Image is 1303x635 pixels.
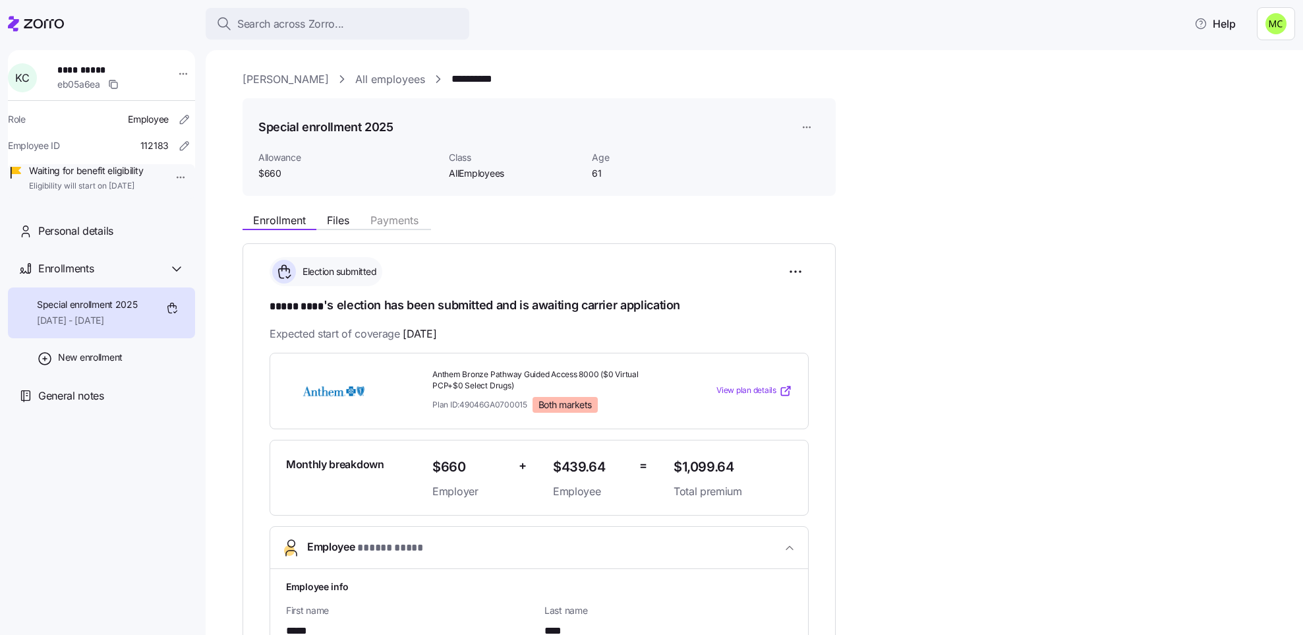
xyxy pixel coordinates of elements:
[58,351,123,364] span: New enrollment
[37,314,138,327] span: [DATE] - [DATE]
[286,376,381,406] img: Anthem
[1194,16,1236,32] span: Help
[299,265,376,278] span: Election submitted
[674,456,792,478] span: $1,099.64
[432,369,663,392] span: Anthem Bronze Pathway Guided Access 8000 ($0 Virtual PCP+$0 Select Drugs)
[270,297,809,315] h1: 's election has been submitted and is awaiting carrier application
[286,580,792,593] h1: Employee info
[544,604,792,617] span: Last name
[128,113,169,126] span: Employee
[140,139,169,152] span: 112183
[355,71,425,88] a: All employees
[716,384,792,398] a: View plan details
[29,181,143,192] span: Eligibility will start on [DATE]
[370,215,419,226] span: Payments
[38,223,113,239] span: Personal details
[1184,11,1246,37] button: Help
[674,483,792,500] span: Total premium
[38,388,104,404] span: General notes
[432,399,527,410] span: Plan ID: 49046GA0700015
[258,167,438,180] span: $660
[38,260,94,277] span: Enrollments
[8,139,60,152] span: Employee ID
[538,399,592,411] span: Both markets
[258,119,393,135] h1: Special enrollment 2025
[1265,13,1287,34] img: fb6fbd1e9160ef83da3948286d18e3ea
[403,326,436,342] span: [DATE]
[37,298,138,311] span: Special enrollment 2025
[449,167,581,180] span: AllEmployees
[716,384,776,397] span: View plan details
[286,604,534,617] span: First name
[57,78,100,91] span: eb05a6ea
[253,215,306,226] span: Enrollment
[206,8,469,40] button: Search across Zorro...
[432,456,508,478] span: $660
[237,16,344,32] span: Search across Zorro...
[270,326,436,342] span: Expected start of coverage
[327,215,349,226] span: Files
[286,456,384,473] span: Monthly breakdown
[592,151,724,164] span: Age
[8,113,26,126] span: Role
[519,456,527,475] span: +
[243,71,329,88] a: [PERSON_NAME]
[553,456,629,478] span: $439.64
[553,483,629,500] span: Employee
[307,539,423,557] span: Employee
[592,167,724,180] span: 61
[258,151,438,164] span: Allowance
[639,456,647,475] span: =
[15,73,29,83] span: K C
[449,151,581,164] span: Class
[432,483,508,500] span: Employer
[29,164,143,177] span: Waiting for benefit eligibility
